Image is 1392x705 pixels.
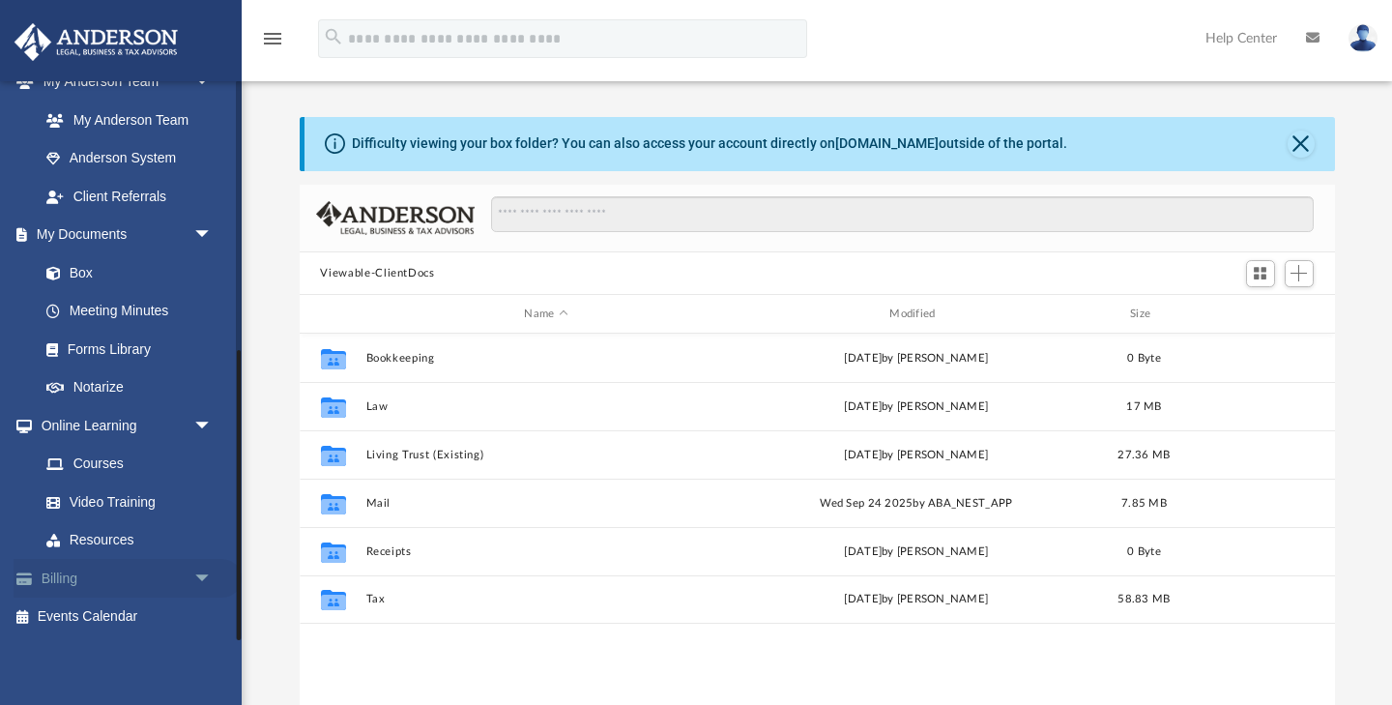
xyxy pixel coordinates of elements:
[365,545,727,558] button: Receipts
[352,133,1067,154] div: Difficulty viewing your box folder? You can also access your account directly on outside of the p...
[1105,306,1182,323] div: Size
[736,543,1097,561] div: [DATE] by [PERSON_NAME]
[193,63,232,103] span: arrow_drop_down
[365,497,727,510] button: Mail
[27,445,232,484] a: Courses
[1121,498,1167,509] span: 7.85 MB
[1117,594,1170,604] span: 58.83 MB
[14,63,232,102] a: My Anderson Teamarrow_drop_down
[14,559,242,598] a: Billingarrow_drop_down
[736,591,1097,608] div: [DATE] by [PERSON_NAME]
[1126,401,1161,412] span: 17 MB
[1288,131,1315,158] button: Close
[27,253,222,292] a: Box
[27,292,232,331] a: Meeting Minutes
[27,483,222,521] a: Video Training
[1191,306,1326,323] div: id
[1285,260,1314,287] button: Add
[27,177,232,216] a: Client Referrals
[27,330,222,368] a: Forms Library
[736,350,1097,367] div: [DATE] by [PERSON_NAME]
[193,406,232,446] span: arrow_drop_down
[736,447,1097,464] div: [DATE] by [PERSON_NAME]
[14,406,232,445] a: Online Learningarrow_drop_down
[193,559,232,599] span: arrow_drop_down
[193,216,232,255] span: arrow_drop_down
[27,368,232,407] a: Notarize
[27,101,222,139] a: My Anderson Team
[1246,260,1275,287] button: Switch to Grid View
[735,306,1096,323] div: Modified
[9,23,184,61] img: Anderson Advisors Platinum Portal
[365,400,727,413] button: Law
[736,398,1097,416] div: [DATE] by [PERSON_NAME]
[27,521,232,560] a: Resources
[1117,450,1170,460] span: 27.36 MB
[320,265,434,282] button: Viewable-ClientDocs
[835,135,939,151] a: [DOMAIN_NAME]
[14,216,232,254] a: My Documentsarrow_drop_down
[14,598,242,636] a: Events Calendar
[27,139,232,178] a: Anderson System
[261,37,284,50] a: menu
[365,594,727,606] button: Tax
[736,495,1097,513] div: Wed Sep 24 2025 by ABA_NEST_APP
[1348,24,1377,52] img: User Pic
[365,352,727,365] button: Bookkeeping
[307,306,356,323] div: id
[1127,353,1161,364] span: 0 Byte
[365,449,727,461] button: Living Trust (Existing)
[1127,546,1161,557] span: 0 Byte
[323,26,344,47] i: search
[491,196,1313,233] input: Search files and folders
[261,27,284,50] i: menu
[364,306,726,323] div: Name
